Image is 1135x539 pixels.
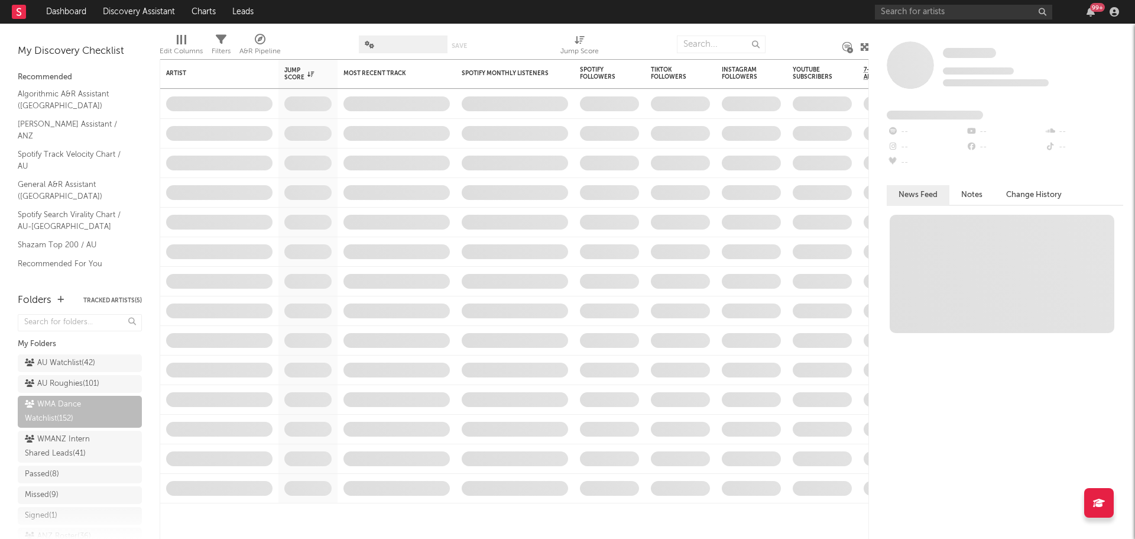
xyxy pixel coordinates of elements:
div: AU Watchlist ( 42 ) [25,356,95,370]
a: Passed(8) [18,466,142,483]
a: AU Roughies(101) [18,375,142,393]
div: My Discovery Checklist [18,44,142,59]
div: A&R Pipeline [239,30,281,64]
div: Jump Score [284,67,314,81]
span: 0 fans last week [943,79,1049,86]
div: Edit Columns [160,44,203,59]
div: -- [887,140,965,155]
div: Artist [166,70,255,77]
div: Jump Score [560,30,599,64]
a: Spotify Track Velocity Chart / AU [18,148,130,172]
div: Recommended [18,70,142,85]
div: Instagram Followers [722,66,763,80]
div: Passed ( 8 ) [25,467,59,482]
div: WMANZ Intern Shared Leads ( 41 ) [25,433,108,461]
div: -- [887,155,965,170]
button: Tracked Artists(5) [83,298,142,304]
div: Spotify Followers [580,66,621,80]
a: Spotify Search Virality Chart / AU-[GEOGRAPHIC_DATA] [18,208,130,233]
div: Spotify Monthly Listeners [462,70,550,77]
div: -- [887,124,965,140]
a: Missed(9) [18,486,142,504]
div: -- [1045,124,1123,140]
a: WMA Dance Watchlist(152) [18,396,142,428]
a: WMANZ Intern Shared Leads(41) [18,431,142,463]
div: WMA Dance Watchlist ( 152 ) [25,398,108,426]
div: My Folders [18,337,142,351]
button: 99+ [1087,7,1095,17]
span: Some Artist [943,48,996,58]
a: Some Artist [943,47,996,59]
div: -- [965,140,1044,155]
span: Fans Added by Platform [887,111,983,120]
div: YouTube Subscribers [793,66,834,80]
div: 99 + [1090,3,1105,12]
input: Search... [677,35,766,53]
div: A&R Pipeline [239,44,281,59]
span: Tracking Since: [DATE] [943,67,1014,75]
a: AU Watchlist(42) [18,354,142,372]
div: Folders [18,293,51,308]
div: AU Roughies ( 101 ) [25,377,99,391]
button: Change History [994,185,1074,205]
div: -- [965,124,1044,140]
input: Search for artists [875,5,1052,20]
div: Filters [212,44,231,59]
div: Most Recent Track [343,70,432,77]
div: Edit Columns [160,30,203,64]
div: -- [1045,140,1123,155]
button: Save [452,43,467,49]
a: Shazam Top 200 / AU [18,238,130,251]
div: Missed ( 9 ) [25,488,59,502]
button: Notes [949,185,994,205]
input: Search for folders... [18,314,142,331]
a: [PERSON_NAME] Assistant / ANZ [18,118,130,142]
div: Signed ( 1 ) [25,509,57,523]
div: Jump Score [560,44,599,59]
a: Recommended For You [18,257,130,270]
div: Filters [212,30,231,64]
span: 7-Day Fans Added [864,66,911,80]
a: General A&R Assistant ([GEOGRAPHIC_DATA]) [18,178,130,202]
div: TikTok Followers [651,66,692,80]
a: Algorithmic A&R Assistant ([GEOGRAPHIC_DATA]) [18,88,130,112]
button: News Feed [887,185,949,205]
a: Signed(1) [18,507,142,525]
